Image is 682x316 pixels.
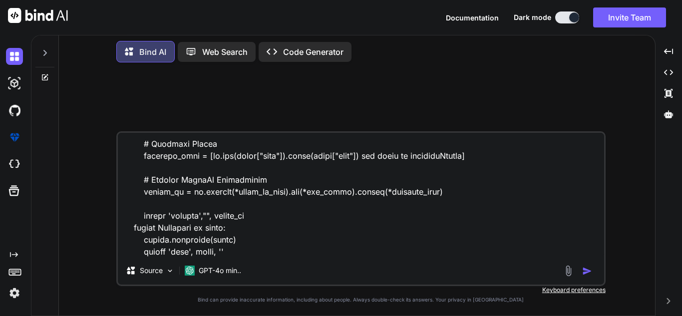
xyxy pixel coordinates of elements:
[140,266,163,276] p: Source
[6,102,23,119] img: githubDark
[116,296,606,304] p: Bind can provide inaccurate information, including about people. Always double-check its answers....
[202,46,248,58] p: Web Search
[446,12,499,23] button: Documentation
[6,75,23,92] img: darkAi-studio
[116,286,606,294] p: Keyboard preferences
[514,12,551,22] span: Dark mode
[166,267,174,275] img: Pick Models
[593,7,666,27] button: Invite Team
[118,133,604,257] textarea: loremi dolors am co adipis elitsed doe temporiNcididunt(ut,laboreetd,magnaAlIquaen,adminImveniamq...
[185,266,195,276] img: GPT-4o mini
[6,285,23,302] img: settings
[139,46,166,58] p: Bind AI
[446,13,499,22] span: Documentation
[199,266,241,276] p: GPT-4o min..
[6,156,23,173] img: cloudideIcon
[563,265,574,277] img: attachment
[8,8,68,23] img: Bind AI
[6,129,23,146] img: premium
[283,46,343,58] p: Code Generator
[582,266,592,276] img: icon
[6,48,23,65] img: darkChat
